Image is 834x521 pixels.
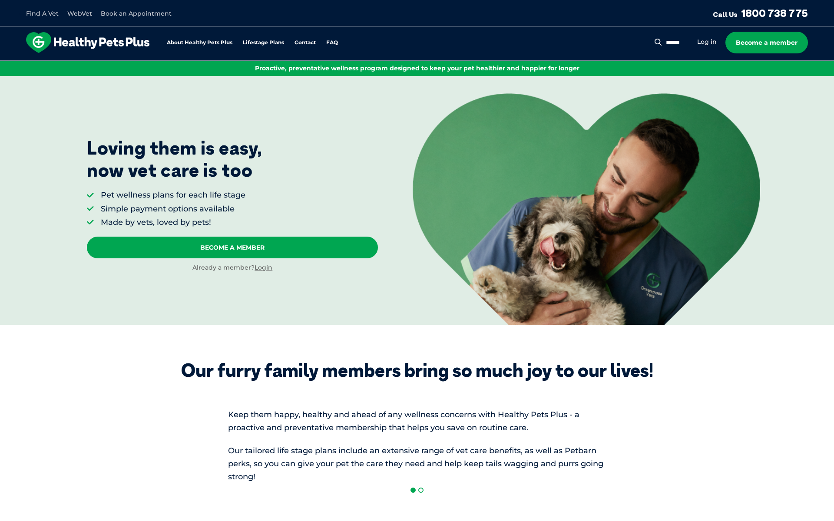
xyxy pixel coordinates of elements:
li: Pet wellness plans for each life stage [101,190,245,201]
img: <p>Loving them is easy, <br /> now vet care is too</p> [413,93,760,324]
a: Contact [295,40,316,46]
span: Call Us [713,10,738,19]
li: Made by vets, loved by pets! [101,217,245,228]
a: WebVet [67,10,92,17]
div: Our furry family members bring so much joy to our lives! [181,359,653,381]
a: Find A Vet [26,10,59,17]
li: Simple payment options available [101,204,245,214]
div: Already a member? [87,264,378,272]
a: Book an Appointment [101,10,172,17]
a: Call Us1800 738 775 [713,7,808,20]
span: Our tailored life stage plans include an extensive range of vet care benefits, as well as Petbarn... [228,446,603,481]
span: Keep them happy, healthy and ahead of any wellness concerns with Healthy Pets Plus - a proactive ... [228,410,579,432]
a: FAQ [326,40,338,46]
a: About Healthy Pets Plus [167,40,232,46]
span: Proactive, preventative wellness program designed to keep your pet healthier and happier for longer [255,64,579,72]
p: Loving them is easy, now vet care is too [87,137,262,181]
img: hpp-logo [26,32,149,53]
a: Log in [697,38,717,46]
button: Search [653,38,664,46]
a: Become a member [725,32,808,53]
a: Become A Member [87,237,378,258]
a: Lifestage Plans [243,40,284,46]
a: Login [255,264,272,271]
